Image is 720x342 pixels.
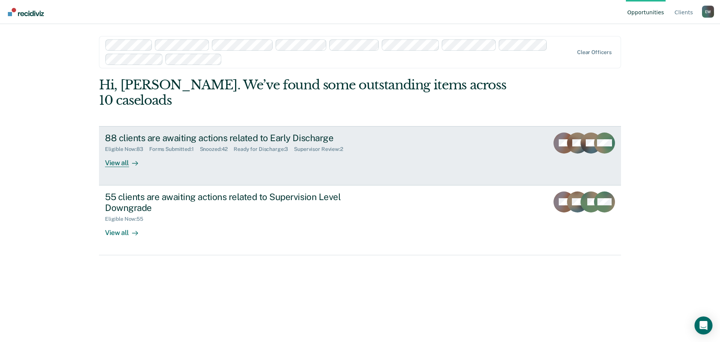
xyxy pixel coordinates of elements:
[105,133,368,143] div: 88 clients are awaiting actions related to Early Discharge
[105,191,368,213] div: 55 clients are awaiting actions related to Supervision Level Downgrade
[234,146,294,152] div: Ready for Discharge : 3
[99,77,517,108] div: Hi, [PERSON_NAME]. We’ve found some outstanding items across 10 caseloads
[8,8,44,16] img: Recidiviz
[99,185,621,255] a: 55 clients are awaiting actions related to Supervision Level DowngradeEligible Now:55View all
[702,6,714,18] div: E W
[694,316,712,334] div: Open Intercom Messenger
[200,146,234,152] div: Snoozed : 42
[105,152,147,167] div: View all
[577,49,612,56] div: Clear officers
[105,146,149,152] div: Eligible Now : 83
[149,146,200,152] div: Forms Submitted : 1
[294,146,349,152] div: Supervisor Review : 2
[702,6,714,18] button: Profile dropdown button
[105,222,147,237] div: View all
[99,126,621,185] a: 88 clients are awaiting actions related to Early DischargeEligible Now:83Forms Submitted:1Snoozed...
[105,216,149,222] div: Eligible Now : 55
